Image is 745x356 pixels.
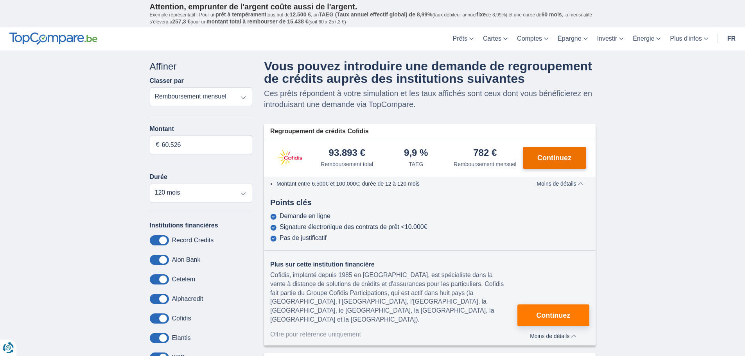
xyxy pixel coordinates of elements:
span: € [156,140,160,149]
div: Offre pour référence uniquement [270,330,517,339]
div: Points clés [264,197,596,208]
a: Investir [592,27,628,50]
a: Cartes [478,27,512,50]
label: Classer par [150,77,184,84]
span: 257,3 € [172,18,191,25]
p: Exemple représentatif : Pour un tous but de , un (taux débiteur annuel de 8,99%) et une durée de ... [150,11,596,25]
img: TopCompare [9,32,97,45]
button: Moins de détails [517,330,589,339]
h4: Vous pouvez introduire une demande de regroupement de crédits auprès des institutions suivantes [264,60,596,85]
label: Cetelem [172,276,196,283]
div: Demande en ligne [280,213,330,220]
a: Prêts [448,27,478,50]
div: Affiner [150,60,253,73]
img: pret personnel Cofidis [270,148,309,168]
label: Aion Bank [172,256,201,263]
label: Durée [150,174,167,181]
span: 12.500 € [290,11,311,18]
div: Pas de justificatif [280,234,327,242]
span: Continuez [537,154,571,161]
span: prêt à tempérament [215,11,266,18]
span: TAEG (Taux annuel effectif global) de 8,99% [319,11,432,18]
a: Plus d'infos [665,27,713,50]
div: Remboursement total [321,160,373,168]
div: Plus sur cette institution financière [270,260,517,269]
label: Cofidis [172,315,191,322]
span: Moins de détails [530,333,576,339]
p: Attention, emprunter de l'argent coûte aussi de l'argent. [150,2,596,11]
label: Montant [150,125,253,132]
li: Montant entre 6.500€ et 100.000€; durée de 12 à 120 mois [276,180,518,188]
span: 60 mois [542,11,562,18]
label: Institutions financières [150,222,218,229]
button: Continuez [517,304,589,326]
div: Signature électronique des contrats de prêt <10.000€ [280,224,427,231]
label: Alphacredit [172,295,203,302]
label: Elantis [172,335,191,342]
label: Record Credits [172,237,214,244]
a: Énergie [628,27,665,50]
a: Comptes [512,27,553,50]
div: 782 € [473,148,497,159]
a: fr [723,27,740,50]
span: Moins de détails [537,181,583,186]
div: 9,9 % [404,148,428,159]
div: 93.893 € [329,148,365,159]
span: Continuez [536,312,570,319]
div: Remboursement mensuel [454,160,516,168]
span: montant total à rembourser de 15.438 € [206,18,309,25]
button: Continuez [523,147,586,169]
p: Ces prêts répondent à votre simulation et les taux affichés sont ceux dont vous bénéficierez en i... [264,88,596,110]
button: Moins de détails [531,181,589,187]
a: Épargne [553,27,592,50]
div: TAEG [409,160,423,168]
span: Regroupement de crédits Cofidis [270,127,369,136]
div: Cofidis, implanté depuis 1985 en [GEOGRAPHIC_DATA], est spécialiste dans la vente à distance de s... [270,271,517,324]
span: fixe [476,11,486,18]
